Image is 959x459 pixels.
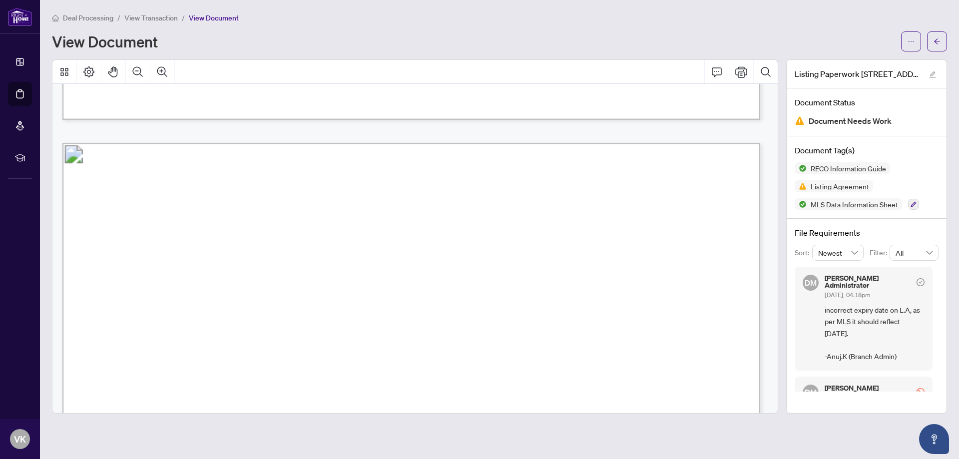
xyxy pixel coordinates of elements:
[805,387,817,399] span: DM
[825,304,925,363] span: incorrect expiry date on L.A, as per MLS it should reflect [DATE]. -Anuj.K (Branch Admin)
[870,247,890,258] p: Filter:
[929,71,936,78] span: edit
[124,13,178,22] span: View Transaction
[807,165,890,172] span: RECO Information Guide
[807,201,902,208] span: MLS Data Information Sheet
[8,7,32,26] img: logo
[825,275,913,289] h5: [PERSON_NAME] Administrator
[795,162,807,174] img: Status Icon
[795,96,939,108] h4: Document Status
[63,13,113,22] span: Deal Processing
[919,424,949,454] button: Open asap
[807,183,873,190] span: Listing Agreement
[896,245,933,260] span: All
[182,12,185,23] li: /
[14,432,26,446] span: VK
[809,114,892,128] span: Document Needs Work
[805,277,817,289] span: DM
[917,388,925,396] span: stop
[52,14,59,21] span: home
[795,180,807,192] img: Status Icon
[825,291,870,299] span: [DATE], 04:18pm
[795,247,812,258] p: Sort:
[825,385,913,399] h5: [PERSON_NAME] Administrator
[795,116,805,126] img: Document Status
[117,12,120,23] li: /
[795,198,807,210] img: Status Icon
[934,38,941,45] span: arrow-left
[795,68,920,80] span: Listing Paperwork [STREET_ADDRESS]pdf
[917,278,925,286] span: check-circle
[189,13,239,22] span: View Document
[795,227,939,239] h4: File Requirements
[52,33,158,49] h1: View Document
[818,245,858,260] span: Newest
[795,144,939,156] h4: Document Tag(s)
[908,38,915,45] span: ellipsis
